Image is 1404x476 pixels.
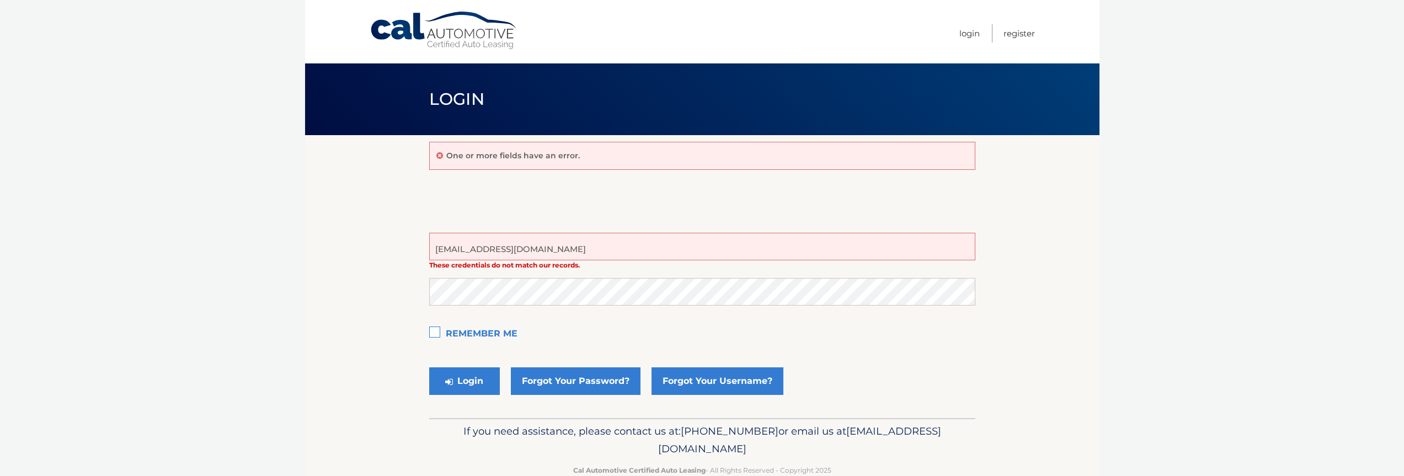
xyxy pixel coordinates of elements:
strong: Cal Automotive Certified Auto Leasing [573,466,706,474]
span: [EMAIL_ADDRESS][DOMAIN_NAME] [658,425,941,455]
p: If you need assistance, please contact us at: or email us at [436,422,968,458]
p: One or more fields have an error. [446,151,580,161]
span: Login [429,89,485,109]
input: E-Mail Address [429,233,975,260]
a: Cal Automotive [370,11,519,50]
a: Register [1003,24,1035,42]
a: Login [959,24,980,42]
label: Remember Me [429,323,975,345]
a: Forgot Your Username? [652,367,783,395]
span: [PHONE_NUMBER] [681,425,778,437]
strong: These credentials do not match our records. [429,261,580,269]
a: Forgot Your Password? [511,367,640,395]
button: Login [429,367,500,395]
p: - All Rights Reserved - Copyright 2025 [436,464,968,476]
